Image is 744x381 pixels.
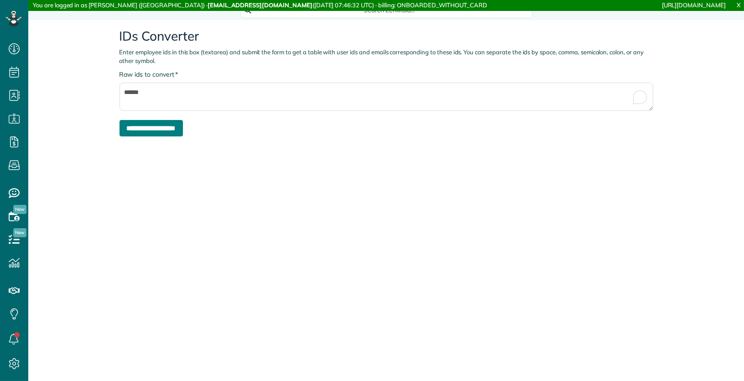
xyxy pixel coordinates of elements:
h2: IDs Converter [120,29,653,43]
textarea: To enrich screen reader interactions, please activate Accessibility in Grammarly extension settings [120,83,653,111]
label: Raw ids to convert [120,70,178,79]
strong: [EMAIL_ADDRESS][DOMAIN_NAME] [208,1,312,9]
span: New [13,228,26,237]
span: New [13,205,26,214]
a: [URL][DOMAIN_NAME] [662,1,726,9]
p: Enter employee ids in this box (textarea) and submit the form to get a table with user ids and em... [120,48,653,65]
